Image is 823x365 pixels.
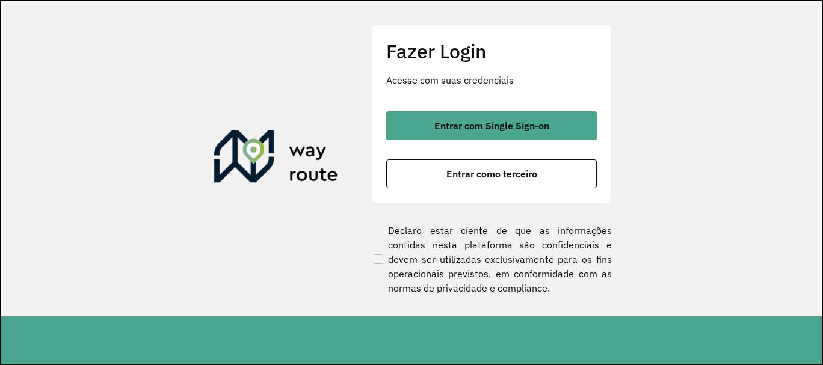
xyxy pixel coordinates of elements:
img: Roteirizador AmbevTech [214,130,338,188]
h2: Fazer Login [386,40,597,63]
p: Acesse com suas credenciais [386,73,597,87]
button: button [386,111,597,140]
span: Entrar como terceiro [446,169,537,179]
button: button [386,159,597,188]
label: Declaro estar ciente de que as informações contidas nesta plataforma são confidenciais e devem se... [371,223,612,295]
span: Entrar com Single Sign-on [434,121,549,130]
